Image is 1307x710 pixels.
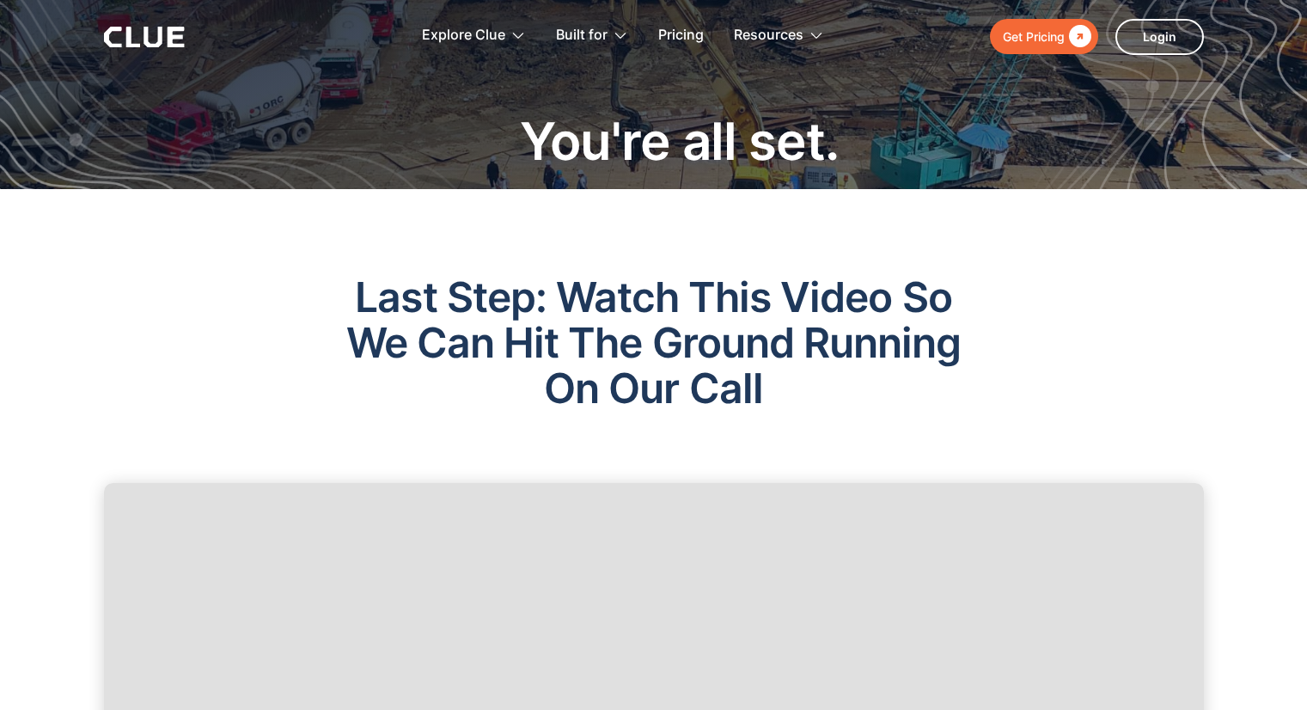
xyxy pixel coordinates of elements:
[422,9,505,63] div: Explore Clue
[734,9,803,63] div: Resources
[734,9,824,63] div: Resources
[556,9,608,63] div: Built for
[658,9,704,63] a: Pricing
[1003,26,1065,47] div: Get Pricing
[104,189,1204,466] h1: Last Step: Watch This Video So We Can Hit The Ground Running On Our Call
[990,19,1098,54] a: Get Pricing
[1065,26,1091,47] div: 
[1115,19,1204,55] a: Login
[556,9,628,63] div: Built for
[293,110,1066,172] h1: You're all set.
[422,9,526,63] div: Explore Clue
